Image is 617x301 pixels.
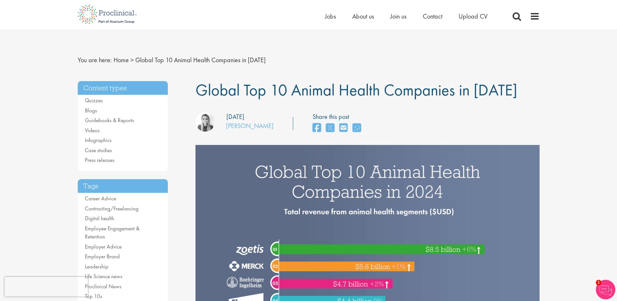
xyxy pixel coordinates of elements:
[85,205,139,212] a: Contracting/Freelancing
[130,56,134,64] span: >
[459,12,488,21] a: Upload CV
[85,107,97,114] a: Blogs
[85,273,122,280] a: Life Science news
[423,12,442,21] a: Contact
[226,112,244,122] div: [DATE]
[313,121,321,135] a: share on facebook
[114,56,129,64] a: breadcrumb link
[85,147,112,154] a: Case studies
[195,79,517,100] span: Global Top 10 Animal Health Companies in [DATE]
[85,253,120,260] a: Employer Brand
[78,81,168,95] h3: Content types
[325,12,336,21] a: Jobs
[85,117,134,124] a: Guidebooks & Reports
[596,280,615,299] img: Chatbot
[339,121,348,135] a: share on email
[85,195,116,202] a: Career Advice
[85,243,122,250] a: Employer Advice
[353,121,361,135] a: share on whats app
[596,280,601,285] span: 1
[313,112,364,122] label: Share this post
[195,112,215,132] img: Hannah Burke
[85,136,112,144] a: Infographics
[226,122,274,130] a: [PERSON_NAME]
[78,179,168,193] h3: Tags
[135,56,266,64] span: Global Top 10 Animal Health Companies in [DATE]
[85,156,114,164] a: Press releases
[326,121,334,135] a: share on twitter
[85,225,140,240] a: Employee Engagement & Retention
[85,215,114,222] a: Digital health
[390,12,407,21] a: Join us
[5,277,88,296] iframe: reCAPTCHA
[85,293,102,300] a: Top 10s
[85,97,103,104] a: Quizzes
[85,263,108,270] a: Leadership
[85,283,121,290] a: Proclinical News
[352,12,374,21] a: About us
[78,56,112,64] span: You are here:
[85,127,100,134] a: Videos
